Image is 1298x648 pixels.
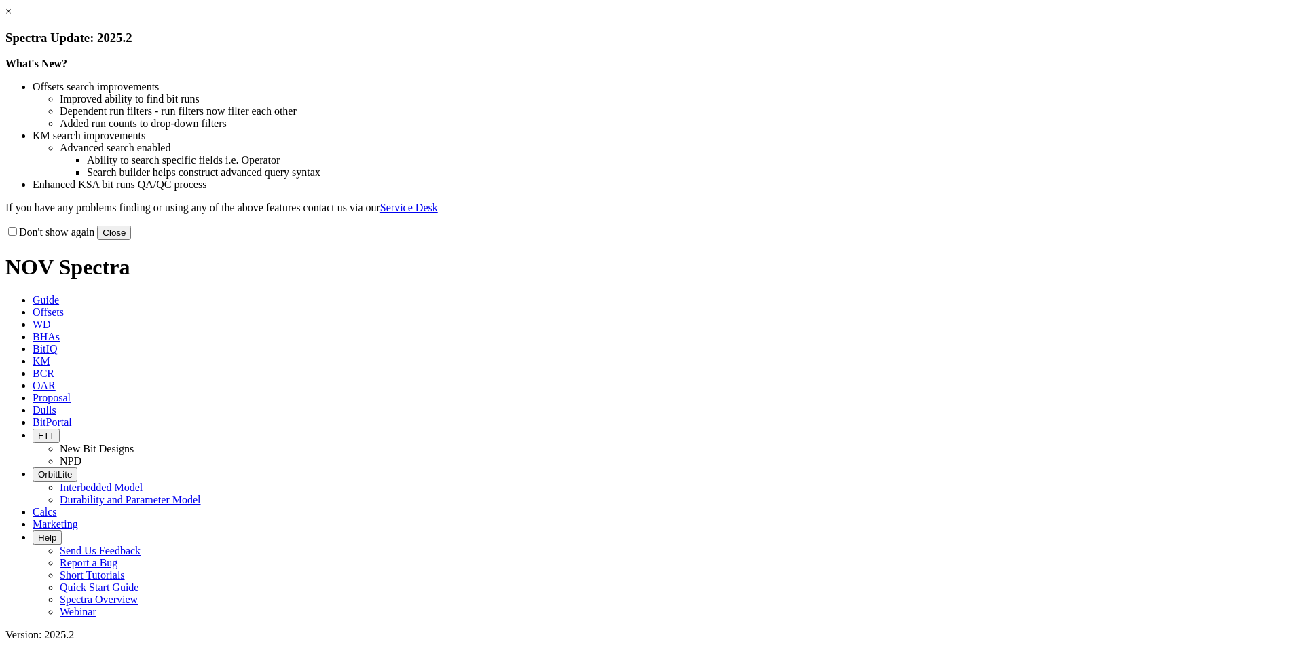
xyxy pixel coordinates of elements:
strong: What's New? [5,58,67,69]
h3: Spectra Update: 2025.2 [5,31,1293,46]
button: Close [97,226,131,240]
a: NPD [60,455,81,467]
input: Don't show again [8,227,17,236]
span: Offsets [33,306,64,318]
li: Search builder helps construct advanced query syntax [87,166,1293,179]
span: Guide [33,294,59,306]
a: Webinar [60,606,96,617]
span: OAR [33,380,56,391]
a: New Bit Designs [60,443,134,454]
a: Report a Bug [60,557,117,569]
span: Dulls [33,404,56,416]
span: FTT [38,431,54,441]
a: Send Us Feedback [60,545,141,556]
span: KM [33,355,50,367]
span: BitIQ [33,343,57,355]
span: BCR [33,367,54,379]
li: Enhanced KSA bit runs QA/QC process [33,179,1293,191]
li: Offsets search improvements [33,81,1293,93]
a: Quick Start Guide [60,581,138,593]
h1: NOV Spectra [5,255,1293,280]
li: Advanced search enabled [60,142,1293,154]
span: OrbitLite [38,469,72,480]
a: Interbedded Model [60,482,143,493]
span: Marketing [33,518,78,530]
li: Dependent run filters - run filters now filter each other [60,105,1293,118]
li: Improved ability to find bit runs [60,93,1293,105]
span: WD [33,319,51,330]
span: Proposal [33,392,71,403]
div: Version: 2025.2 [5,629,1293,641]
label: Don't show again [5,226,94,238]
li: KM search improvements [33,130,1293,142]
span: BHAs [33,331,60,342]
span: Help [38,533,56,543]
a: Service Desk [380,202,438,213]
span: Calcs [33,506,57,518]
li: Added run counts to drop-down filters [60,118,1293,130]
a: Short Tutorials [60,569,125,581]
span: BitPortal [33,416,72,428]
p: If you have any problems finding or using any of the above features contact us via our [5,202,1293,214]
a: Durability and Parameter Model [60,494,201,505]
a: × [5,5,12,17]
li: Ability to search specific fields i.e. Operator [87,154,1293,166]
a: Spectra Overview [60,594,138,605]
